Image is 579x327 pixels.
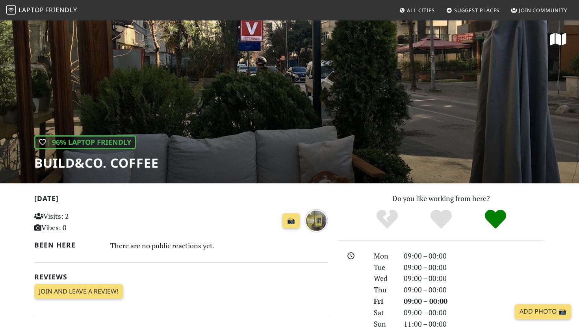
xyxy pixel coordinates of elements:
[282,213,300,228] a: 📸
[443,3,503,17] a: Suggest Places
[369,307,399,318] div: Sat
[508,3,570,17] a: Join Community
[34,135,136,149] div: | 96% Laptop Friendly
[34,241,101,249] h2: Been here
[369,296,399,307] div: Fri
[6,4,77,17] a: LaptopFriendly LaptopFriendly
[34,273,328,281] h2: Reviews
[34,194,328,206] h2: [DATE]
[338,193,545,204] p: Do you like working from here?
[396,3,438,17] a: All Cities
[399,250,549,262] div: 09:00 – 00:00
[304,215,328,224] a: over 1 year ago
[6,5,16,15] img: LaptopFriendly
[515,304,571,319] a: Add Photo 📸
[369,273,399,284] div: Wed
[304,209,328,233] img: over 1 year ago
[399,296,549,307] div: 09:00 – 00:00
[519,7,567,14] span: Join Community
[360,209,414,230] div: No
[369,262,399,273] div: Tue
[399,262,549,273] div: 09:00 – 00:00
[110,239,328,252] div: There are no public reactions yet.
[34,211,126,233] p: Visits: 2 Vibes: 0
[454,7,500,14] span: Suggest Places
[468,209,523,230] div: Definitely!
[407,7,435,14] span: All Cities
[369,284,399,296] div: Thu
[399,273,549,284] div: 09:00 – 00:00
[34,155,159,170] h1: Build&Co. Coffee
[34,284,123,299] a: Join and leave a review!
[369,250,399,262] div: Mon
[399,284,549,296] div: 09:00 – 00:00
[399,307,549,318] div: 09:00 – 00:00
[414,209,468,230] div: Yes
[45,6,77,14] span: Friendly
[19,6,44,14] span: Laptop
